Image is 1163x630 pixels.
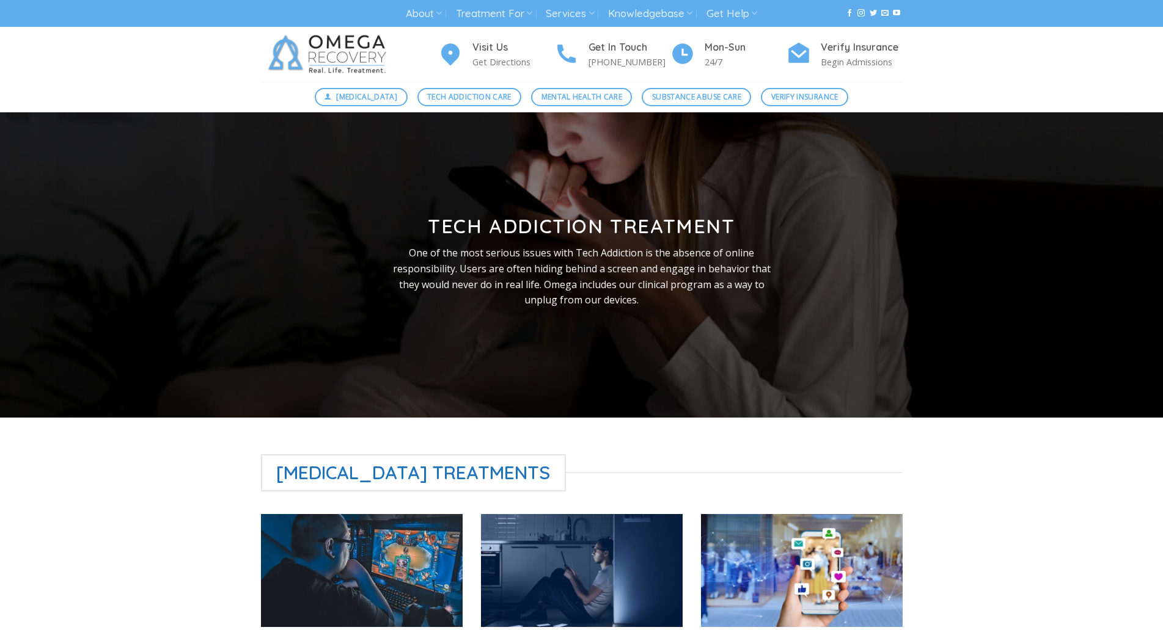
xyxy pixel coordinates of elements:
img: Omega Recovery [261,27,398,82]
a: Follow on Twitter [870,9,877,18]
a: Services [546,2,594,25]
a: Get In Touch [PHONE_NUMBER] [554,40,670,70]
a: Verify Insurance Begin Admissions [787,40,903,70]
span: Substance Abuse Care [652,91,741,103]
a: Follow on YouTube [893,9,900,18]
h4: Visit Us [472,40,554,56]
a: About [406,2,442,25]
strong: Tech Addiction Treatment [428,214,735,238]
a: Verify Insurance [761,88,848,106]
p: Begin Admissions [821,55,903,69]
p: 24/7 [705,55,787,69]
p: [PHONE_NUMBER] [589,55,670,69]
a: Tech Addiction Care [417,88,522,106]
a: Mental Health Care [531,88,632,106]
h4: Mon-Sun [705,40,787,56]
h4: Verify Insurance [821,40,903,56]
a: Follow on Instagram [857,9,865,18]
p: Get Directions [472,55,554,69]
span: Tech Addiction Care [427,91,512,103]
span: [MEDICAL_DATA] [336,91,397,103]
a: Substance Abuse Care [642,88,751,106]
a: Visit Us Get Directions [438,40,554,70]
h4: Get In Touch [589,40,670,56]
a: Treatment For [456,2,532,25]
span: Mental Health Care [541,91,622,103]
a: Send us an email [881,9,889,18]
a: Get Help [706,2,757,25]
a: Follow on Facebook [846,9,853,18]
a: [MEDICAL_DATA] [315,88,408,106]
span: [MEDICAL_DATA] Treatments [261,454,567,491]
span: Verify Insurance [771,91,838,103]
a: Knowledgebase [608,2,692,25]
p: One of the most serious issues with Tech Addiction is the absence of online responsibility. Users... [384,245,780,308]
